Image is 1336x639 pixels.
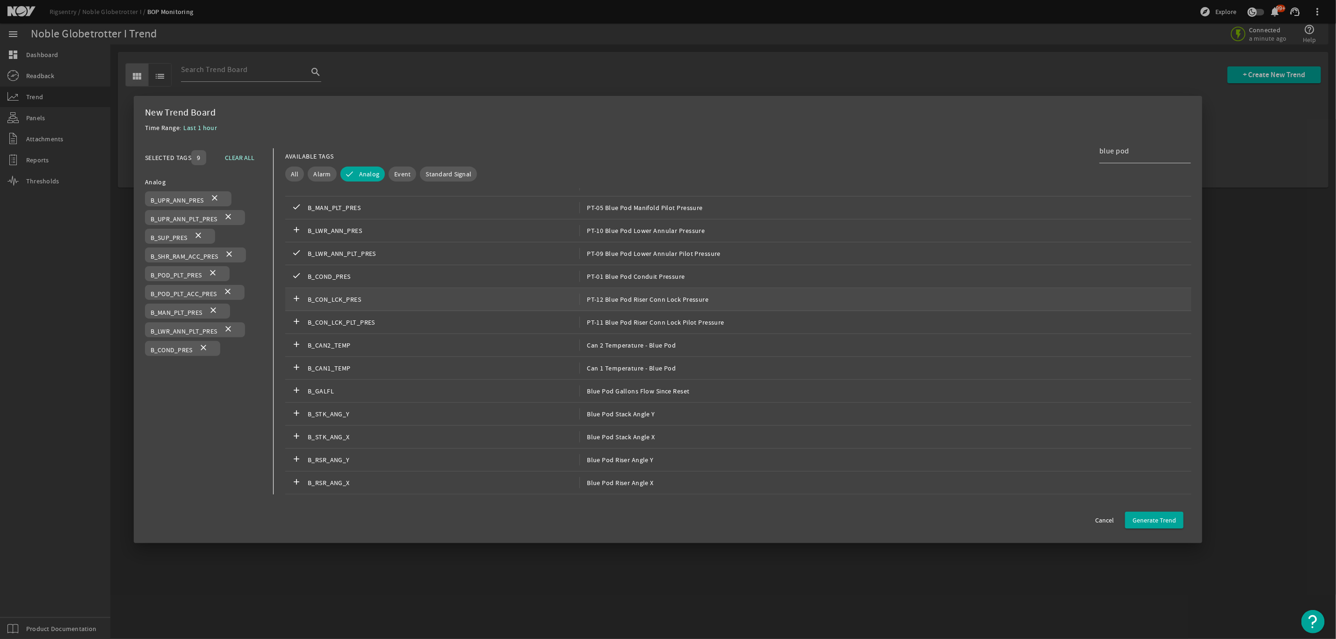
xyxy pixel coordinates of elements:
span: B_STK_ANG_X [308,431,579,443]
span: B_RSR_ANG_X [308,477,579,488]
button: CLEAR ALL [217,149,262,166]
mat-icon: close [223,212,234,223]
span: B_CAN2_TEMP [308,340,579,351]
span: B_SHR_RAM_ACC_PRES [151,252,218,261]
mat-icon: add [291,454,302,465]
span: B_CON_LCK_PRES [308,294,579,305]
span: Blue Pod Gallons Flow Since Reset [579,385,689,397]
div: Time Range: [145,122,184,139]
span: Cancel [1095,516,1114,525]
span: Alarm [313,169,331,179]
div: New Trend Board [145,107,1192,118]
span: B_LWR_ANN_PLT_PRES [151,327,217,335]
span: B_UPR_ANN_PLT_PRES [151,215,217,223]
mat-icon: add [291,225,302,236]
mat-icon: add [291,408,302,420]
span: Can 1 Temperature - Blue Pod [579,363,676,374]
mat-icon: close [208,305,219,317]
span: B_POD_PLT_ACC_PRES [151,290,217,298]
div: SELECTED TAGS [145,152,192,163]
span: CLEAR ALL [225,152,254,163]
span: B_CAN1_TEMP [308,363,579,374]
mat-icon: add [291,431,302,443]
input: Search Tag Names [1099,145,1184,157]
mat-icon: close [193,231,204,242]
span: B_CON_LCK_PLT_PRES [308,317,579,328]
mat-icon: close [222,287,233,298]
span: B_GALFL [308,385,579,397]
span: B_RSR_ANG_Y [308,454,579,465]
span: B_MAN_PRES [308,179,579,190]
div: AVAILABLE TAGS [285,151,334,162]
span: Blue Pod Riser Angle X [579,477,654,488]
span: PT-01 Blue Pod Conduit Pressure [579,271,685,282]
div: Analog [145,176,262,188]
mat-icon: add [291,294,302,305]
span: Blue Pod Riser Angle Y [579,454,654,465]
span: B_POD_PLT_PRES [151,271,202,279]
span: Generate Trend [1133,516,1176,525]
span: Analog [359,169,380,179]
mat-icon: add [291,477,302,488]
span: B_COND_PRES [308,271,579,282]
span: PT-05 Blue Pod Manifold Pilot Pressure [579,202,703,213]
span: Blue Pod Stack Angle Y [579,408,655,420]
span: B_LWR_ANN_PRES [308,225,579,236]
mat-icon: check [291,271,302,282]
mat-icon: check [291,248,302,259]
mat-icon: close [207,268,218,279]
span: PT-10 Blue Pod Lower Annular Pressure [579,225,705,236]
mat-icon: add [291,363,302,374]
mat-icon: close [223,324,234,335]
mat-icon: check [291,202,302,213]
mat-icon: add [291,340,302,351]
span: B_COND_PRES [151,346,193,354]
button: Cancel [1088,512,1121,529]
span: 9 [197,153,200,162]
span: PT-06 Blue Pod Manifold Pressure [579,179,687,190]
span: PT-11 Blue Pod Riser Conn Lock Pilot Pressure [579,317,724,328]
span: PT-12 Blue Pod Riser Conn Lock Pressure [579,294,708,305]
span: All [291,169,299,179]
button: Generate Trend [1125,512,1184,529]
span: Blue Pod Stack Angle X [579,431,655,443]
span: B_UPR_ANN_PRES [151,196,204,204]
mat-icon: close [198,343,209,354]
span: B_STK_ANG_Y [308,408,579,420]
span: Standard Signal [426,169,471,179]
mat-icon: close [224,249,235,261]
mat-icon: close [209,193,220,204]
span: B_LWR_ANN_PLT_PRES [308,248,579,259]
span: B_MAN_PLT_PRES [151,308,202,317]
span: Event [394,169,411,179]
mat-icon: add [291,179,302,190]
mat-icon: add [291,317,302,328]
span: Can 2 Temperature - Blue Pod [579,340,676,351]
mat-icon: add [291,385,302,397]
button: Open Resource Center [1301,610,1325,633]
span: Last 1 hour [184,123,217,132]
span: B_SUP_PRES [151,233,188,242]
span: PT-09 Blue Pod Lower Annular Pilot Pressure [579,248,721,259]
span: B_MAN_PLT_PRES [308,202,579,213]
